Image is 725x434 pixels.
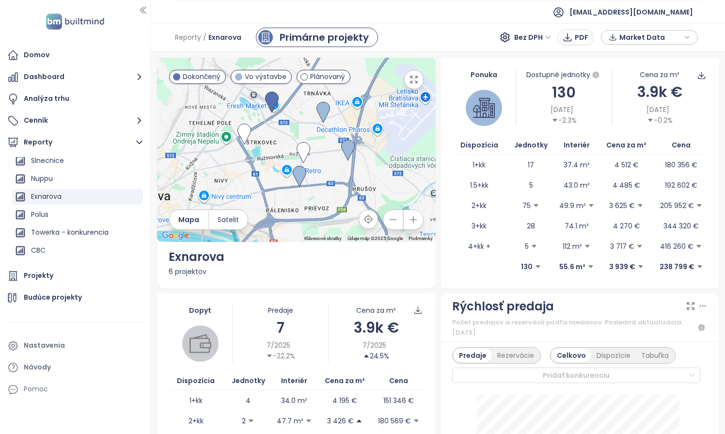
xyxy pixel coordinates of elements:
[273,371,315,390] th: Interiér
[565,221,589,231] p: 74.1 m²
[552,349,591,362] div: Celkovo
[610,241,634,252] p: 3 717 €
[315,371,373,390] th: Cena za m²
[522,200,531,211] p: 75
[528,160,534,170] p: 17
[516,69,612,81] div: Dostupné jednotky
[613,180,640,191] p: 4 485 €
[521,261,533,272] p: 130
[31,173,53,185] div: Nuppu
[305,418,312,424] span: caret-down
[587,263,594,270] span: caret-down
[647,117,654,124] span: caret-down
[169,266,424,277] div: 6 projektov
[452,236,506,257] td: 4+kk +
[529,180,533,191] p: 5
[660,200,694,211] p: 205 952 €
[256,28,378,47] a: primary
[332,395,357,406] p: 4 195 €
[12,261,143,276] div: Downtown BA
[564,160,590,170] p: 37.4 m²
[575,32,588,43] span: PDF
[363,351,389,361] div: 24.5%
[613,221,640,231] p: 4 270 €
[378,416,411,426] p: 180 569 €
[12,189,143,205] div: Exnarova
[637,202,644,209] span: caret-down
[12,243,143,258] div: CBC
[170,210,208,229] button: Mapa
[5,133,145,152] button: Reporty
[24,93,69,105] div: Analýza trhu
[24,49,49,61] div: Domov
[266,351,295,361] div: -22.2%
[31,244,46,257] div: CBC
[277,416,303,426] p: 47.7 m²
[452,318,708,338] div: Počet predajov a rezervácií podľa mesiacov. Posledná aktualizácia: [DATE]
[24,383,48,395] div: Pomoc
[223,371,273,390] th: Jednotky
[218,214,239,225] span: Satelit
[609,200,635,211] p: 3 625 €
[452,297,554,316] div: Rýchlosť predaja
[356,418,362,424] span: caret-up
[183,71,221,82] span: Dokončený
[584,243,591,250] span: caret-down
[552,115,577,126] div: -2.3%
[362,340,386,351] span: 7/2025
[5,67,145,87] button: Dashboard
[5,336,145,355] a: Nastavenia
[169,371,223,390] th: Dispozícia
[31,191,62,203] div: Exnarova
[696,202,703,209] span: caret-down
[636,349,674,362] div: Tabuľka
[189,333,211,354] img: wallet
[31,209,48,221] div: Polus
[514,30,552,45] span: Bez DPH
[588,202,595,209] span: caret-down
[175,29,201,46] span: Reporty
[12,171,143,187] div: Nuppu
[563,241,582,252] p: 112 m²
[609,261,635,272] p: 3 939 €
[452,69,516,80] div: Ponuka
[31,226,109,239] div: Towerka - konkurencia
[248,418,254,424] span: caret-down
[516,81,612,104] div: 130
[267,340,290,351] span: 7/2025
[660,261,694,272] p: 238 799 €
[606,30,693,45] div: button
[647,115,673,126] div: -0.2%
[24,291,82,304] div: Budúce projekty
[208,29,241,46] span: Exnarova
[12,225,143,241] div: Towerka - konkurencia
[636,243,643,250] span: caret-down
[665,180,697,191] p: 192 602 €
[564,180,590,191] p: 43.0 m²
[525,241,529,252] p: 5
[612,80,708,103] div: 3.9k €
[12,153,143,169] div: Slnecnice
[5,111,145,130] button: Cenník
[452,136,506,155] th: Dispozícia
[660,241,693,252] p: 416 260 €
[31,262,77,274] div: Downtown BA
[242,416,246,426] p: 2
[615,160,639,170] p: 4 512 €
[169,305,233,316] div: Dopyt
[24,361,51,373] div: Návody
[12,207,143,223] div: Polus
[591,349,636,362] div: Dispozície
[695,243,702,250] span: caret-down
[533,202,539,209] span: caret-down
[203,29,206,46] span: /
[696,263,703,270] span: caret-down
[619,30,682,45] span: Market Data
[5,358,145,377] a: Návody
[557,30,594,45] button: PDF
[535,263,541,270] span: caret-down
[281,395,307,406] p: 34.0 m²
